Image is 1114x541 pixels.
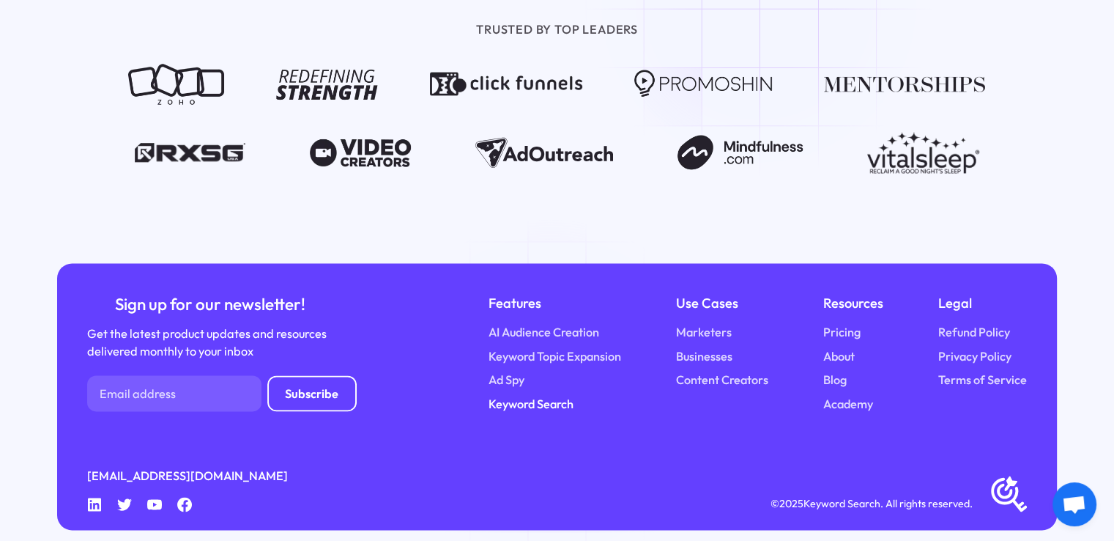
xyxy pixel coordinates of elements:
form: Newsletter Form [87,375,357,411]
div: Get the latest product updates and resources delivered monthly to your inbox [87,325,333,361]
a: Ad Spy [489,371,524,389]
div: Features [489,293,621,314]
a: Refund Policy [938,323,1010,342]
img: Click Funnels [430,63,582,105]
a: About [823,347,855,366]
a: Academy [823,395,873,413]
a: Content Creators [676,371,768,389]
img: Vitalsleep [867,131,979,173]
a: Privacy Policy [938,347,1011,366]
div: Legal [938,293,1027,314]
a: Blog [823,371,847,389]
img: RXSG [135,131,245,173]
div: Use Cases [676,293,768,314]
input: Subscribe [267,375,357,411]
a: Terms of Service [938,371,1027,389]
div: Sign up for our newsletter! [87,293,333,316]
div: Resources [823,293,883,314]
a: Businesses [676,347,732,366]
a: Keyword Search [489,395,573,413]
a: Pricing [823,323,861,342]
a: AI Audience Creation [489,323,599,342]
input: Email address [87,375,261,411]
img: Video Creators [310,131,412,173]
span: 2025 [779,497,803,510]
div: TRUSTED BY TOP LEADERS [198,21,916,39]
div: © Keyword Search. All rights reserved. [770,496,973,512]
img: Zoho [128,63,224,105]
img: Promoshin [634,63,772,105]
img: Mindfulness.com [677,131,803,173]
img: Redefining Strength [276,63,378,105]
div: Open chat [1052,482,1096,526]
img: Ad Outreach [475,131,613,173]
a: Marketers [676,323,732,342]
img: Mentorships [824,63,986,105]
a: Keyword Topic Expansion [489,347,621,366]
a: [EMAIL_ADDRESS][DOMAIN_NAME] [87,467,288,485]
